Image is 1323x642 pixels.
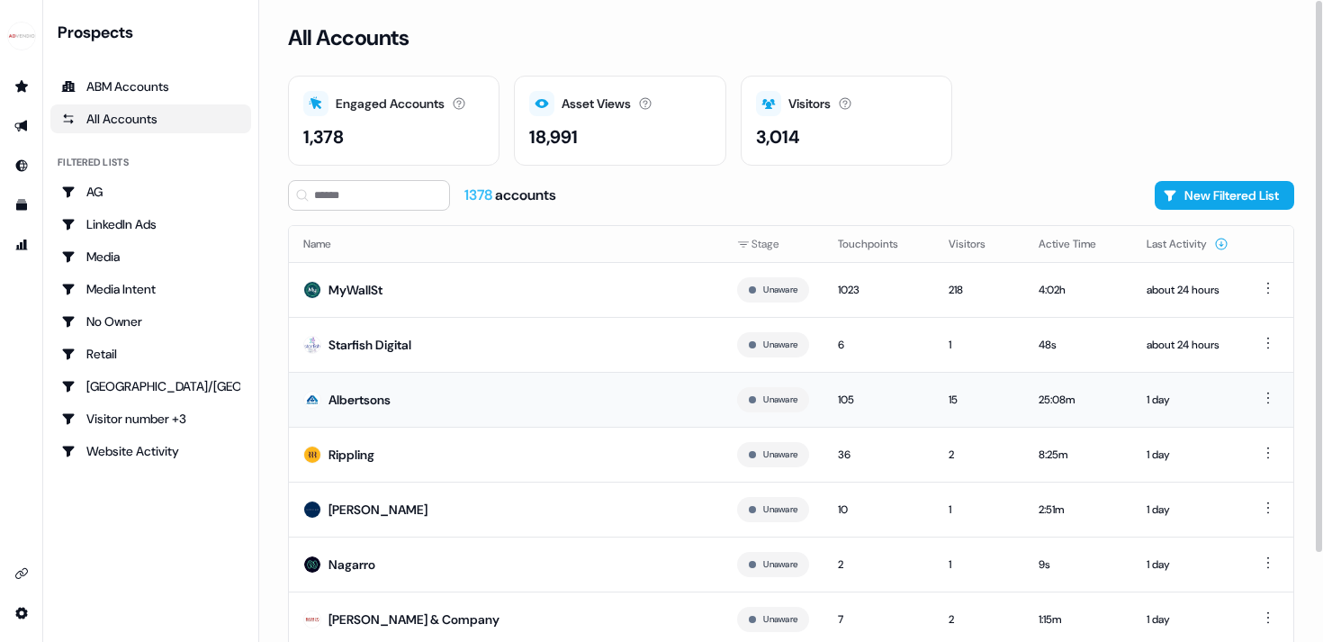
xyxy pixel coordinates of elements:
div: 1 [949,501,1010,519]
div: 7 [838,610,920,628]
div: Media Intent [61,280,240,298]
button: Unaware [763,282,797,298]
div: Filtered lists [58,155,129,170]
a: Go to integrations [7,559,36,588]
a: Go to USA/Canada [50,372,251,401]
div: [GEOGRAPHIC_DATA]/[GEOGRAPHIC_DATA] [61,377,240,395]
button: Unaware [763,392,797,408]
div: Retail [61,345,240,363]
div: 10 [838,501,920,519]
div: 9s [1039,556,1118,574]
a: Go to AG [50,177,251,206]
a: Go to templates [7,191,36,220]
div: 6 [838,336,920,354]
div: LinkedIn Ads [61,215,240,233]
th: Name [289,226,723,262]
div: 2:51m [1039,501,1118,519]
button: Active Time [1039,228,1118,260]
a: Go to outbound experience [7,112,36,140]
div: 1 day [1147,556,1228,574]
div: 1 [949,336,1010,354]
div: 36 [838,446,920,464]
div: Engaged Accounts [336,95,445,113]
div: 1 day [1147,501,1228,519]
div: Website Activity [61,442,240,460]
div: Albertsons [328,391,391,409]
a: Go to integrations [7,599,36,628]
div: 218 [949,281,1010,299]
div: accounts [464,185,556,205]
a: Go to Retail [50,339,251,368]
div: MyWallSt [328,281,382,299]
button: Unaware [763,556,797,573]
h3: All Accounts [288,24,409,51]
div: 2 [949,446,1010,464]
div: 1,378 [303,123,344,150]
a: Go to No Owner [50,307,251,336]
button: Last Activity [1147,228,1228,260]
div: 4:02h [1039,281,1118,299]
div: Visitors [788,95,831,113]
div: Asset Views [562,95,631,113]
div: 1 day [1147,391,1228,409]
button: Unaware [763,337,797,353]
div: 2 [949,610,1010,628]
div: [PERSON_NAME] & Company [328,610,499,628]
a: ABM Accounts [50,72,251,101]
a: Go to LinkedIn Ads [50,210,251,239]
div: 2 [838,556,920,574]
div: AG [61,183,240,201]
div: ABM Accounts [61,77,240,95]
div: 3,014 [756,123,800,150]
button: Unaware [763,502,797,518]
div: Prospects [58,22,251,43]
a: Go to Media Intent [50,275,251,303]
div: No Owner [61,312,240,330]
div: 8:25m [1039,446,1118,464]
button: Visitors [949,228,1007,260]
div: 18,991 [529,123,578,150]
button: Unaware [763,611,797,628]
a: Go to Inbound [7,151,36,180]
div: 1 day [1147,446,1228,464]
div: Visitor number +3 [61,410,240,428]
button: Touchpoints [838,228,920,260]
div: Rippling [328,446,374,464]
a: Go to Media [50,242,251,271]
div: 48s [1039,336,1118,354]
div: 105 [838,391,920,409]
a: Go to prospects [7,72,36,101]
div: Nagarro [328,556,375,574]
div: 1:15m [1039,610,1118,628]
a: All accounts [50,104,251,133]
div: Starfish Digital [328,336,411,354]
div: All Accounts [61,110,240,128]
div: 1 day [1147,610,1228,628]
a: Go to Website Activity [50,437,251,466]
div: about 24 hours [1147,336,1228,354]
div: 25:08m [1039,391,1118,409]
button: New Filtered List [1155,181,1294,210]
a: Go to attribution [7,231,36,259]
div: Stage [737,235,809,253]
div: [PERSON_NAME] [328,501,427,519]
div: Media [61,248,240,266]
button: Unaware [763,447,797,463]
div: 15 [949,391,1010,409]
span: 1378 [464,185,495,204]
div: about 24 hours [1147,281,1228,299]
div: 1 [949,556,1010,574]
div: 1023 [838,281,920,299]
a: Go to Visitor number +3 [50,404,251,433]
